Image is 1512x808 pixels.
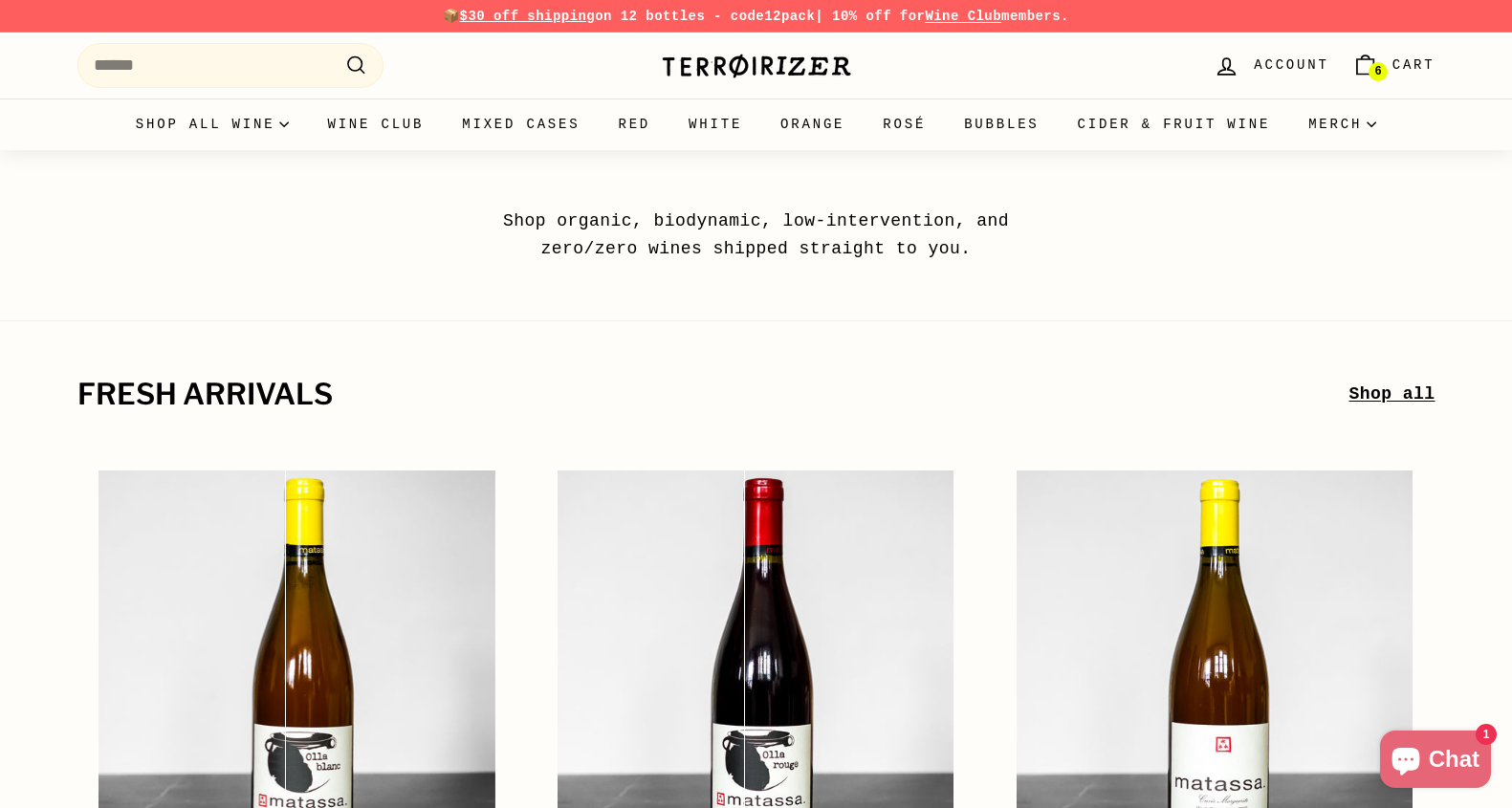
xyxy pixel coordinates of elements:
a: Bubbles [945,98,1058,150]
summary: Shop all wine [117,98,309,150]
h2: fresh arrivals [77,379,1349,411]
span: 6 [1374,65,1381,78]
a: Mixed Cases [443,98,599,150]
span: Account [1254,55,1328,76]
a: Orange [761,98,864,150]
summary: Merch [1289,98,1395,150]
p: 📦 on 12 bottles - code | 10% off for members. [77,6,1435,27]
a: Wine Club [925,9,1001,24]
a: Cart [1341,37,1447,94]
a: Wine Club [308,98,443,150]
p: Shop organic, biodynamic, low-intervention, and zero/zero wines shipped straight to you. [460,207,1053,263]
span: $30 off shipping [460,9,596,24]
a: White [669,98,761,150]
div: Primary [39,98,1474,150]
a: Red [599,98,669,150]
span: Cart [1392,55,1435,76]
a: Account [1202,37,1340,94]
a: Shop all [1348,381,1435,408]
a: Cider & Fruit Wine [1059,98,1290,150]
strong: 12pack [764,9,815,24]
inbox-online-store-chat: Shopify online store chat [1374,731,1497,793]
a: Rosé [864,98,945,150]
